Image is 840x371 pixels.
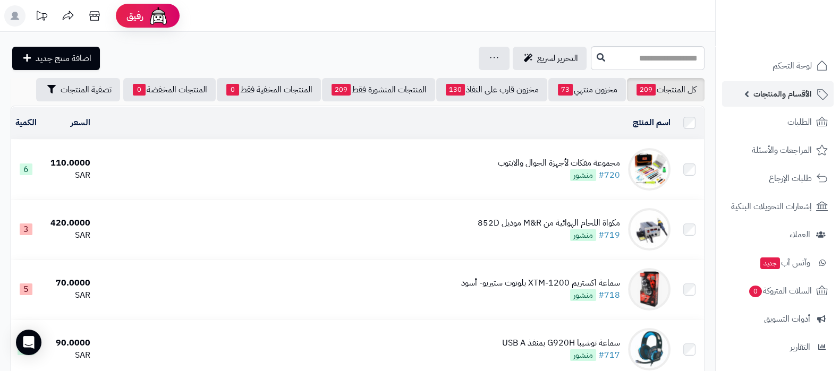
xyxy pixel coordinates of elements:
[570,229,596,241] span: منشور
[45,289,90,301] div: SAR
[148,5,169,27] img: ai-face.png
[722,334,834,360] a: التقارير
[628,268,671,310] img: سماعة اكستريم XTM-1200 بلوتوث ستيريو- أسود
[537,52,578,65] span: التحرير لسريع
[753,87,812,101] span: الأقسام والمنتجات
[126,10,143,22] span: رفيق
[768,12,830,34] img: logo-2.png
[769,171,812,186] span: طلبات الإرجاع
[36,78,120,101] button: تصفية المنتجات
[749,285,762,298] span: 0
[71,116,90,129] a: السعر
[217,78,321,101] a: المنتجات المخفية فقط0
[332,84,351,96] span: 209
[722,137,834,163] a: المراجعات والأسئلة
[722,53,834,79] a: لوحة التحكم
[637,84,656,96] span: 209
[502,337,620,349] div: سماعة توشيبا G920H بمنفذ USB A
[36,52,91,65] span: اضافة منتج جديد
[628,208,671,251] img: مكواة اللحام الهوائية من M&R موديل 852D
[598,289,620,301] a: #718
[598,349,620,361] a: #717
[628,328,671,370] img: سماعة توشيبا G920H بمنفذ USB A
[764,312,810,326] span: أدوات التسويق
[461,277,620,289] div: سماعة اكستريم XTM-1200 بلوتوث ستيريو- أسود
[759,255,810,270] span: وآتس آب
[558,84,573,96] span: 73
[45,157,90,169] div: 110.0000
[133,84,146,96] span: 0
[790,340,810,355] span: التقارير
[15,116,37,129] a: الكمية
[16,330,41,355] div: Open Intercom Messenger
[446,84,465,96] span: 130
[722,278,834,304] a: السلات المتروكة0
[760,257,780,269] span: جديد
[570,289,596,301] span: منشور
[787,115,812,130] span: الطلبات
[722,222,834,247] a: العملاء
[28,5,55,29] a: تحديثات المنصة
[20,283,32,295] span: 5
[548,78,626,101] a: مخزون منتهي73
[20,163,32,175] span: 6
[598,169,620,182] a: #720
[627,78,705,101] a: كل المنتجات209
[513,47,587,70] a: التحرير لسريع
[478,217,620,229] div: مكواة اللحام الهوائية من M&R موديل 852D
[436,78,547,101] a: مخزون قارب على النفاذ130
[570,349,596,361] span: منشور
[628,148,671,191] img: مجموعة مفكات لأجهزة الجوال والابتوب
[773,58,812,73] span: لوحة التحكم
[633,116,671,129] a: اسم المنتج
[722,306,834,332] a: أدوات التسويق
[722,194,834,219] a: إشعارات التحويلات البنكية
[12,47,100,70] a: اضافة منتج جديد
[45,229,90,241] div: SAR
[20,223,32,235] span: 3
[498,157,620,169] div: مجموعة مفكات لأجهزة الجوال والابتوب
[598,229,620,241] a: #719
[752,143,812,158] span: المراجعات والأسئلة
[123,78,216,101] a: المنتجات المخفضة0
[45,337,90,349] div: 90.0000
[722,109,834,135] a: الطلبات
[45,349,90,361] div: SAR
[790,227,810,242] span: العملاء
[731,199,812,214] span: إشعارات التحويلات البنكية
[722,166,834,191] a: طلبات الإرجاع
[722,250,834,275] a: وآتس آبجديد
[226,84,239,96] span: 0
[45,217,90,229] div: 420.0000
[748,283,812,298] span: السلات المتروكة
[45,169,90,182] div: SAR
[570,169,596,181] span: منشور
[45,277,90,289] div: 70.0000
[322,78,435,101] a: المنتجات المنشورة فقط209
[61,83,112,96] span: تصفية المنتجات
